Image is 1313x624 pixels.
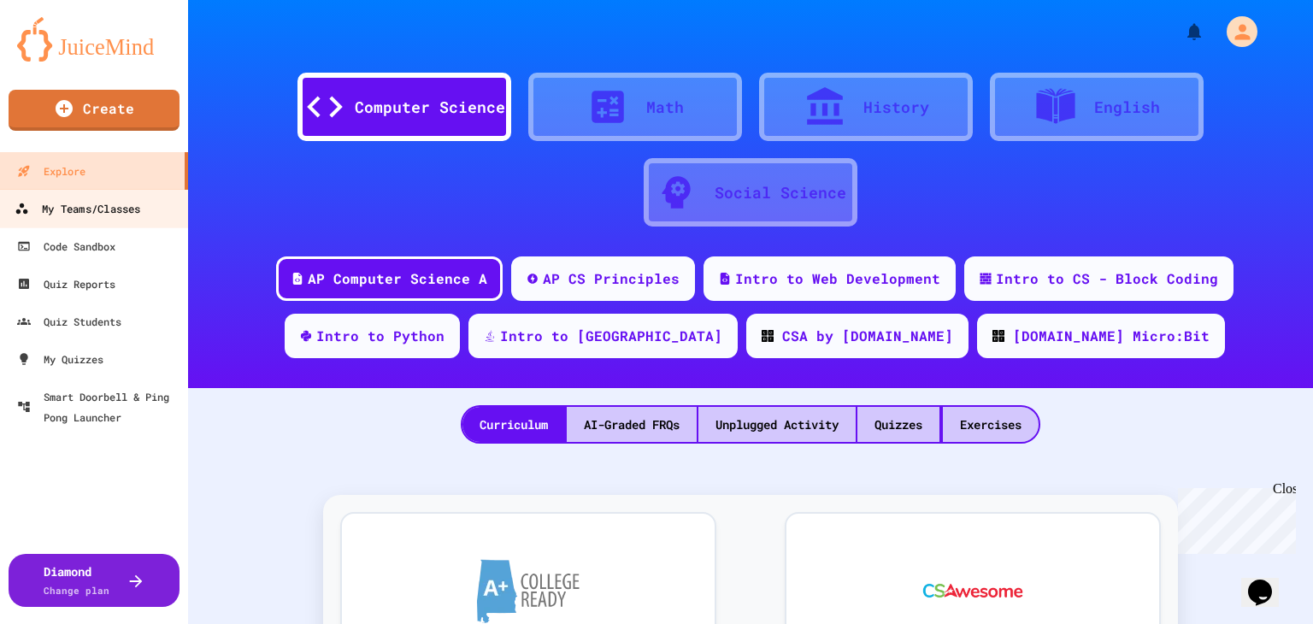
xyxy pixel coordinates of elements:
div: My Notifications [1152,17,1209,46]
img: logo-orange.svg [17,17,171,62]
div: Explore [17,161,85,181]
div: AI-Graded FRQs [567,407,697,442]
div: My Teams/Classes [15,198,140,220]
div: Quiz Reports [17,274,115,294]
div: CSA by [DOMAIN_NAME] [782,326,953,346]
div: My Account [1209,12,1262,51]
div: Intro to [GEOGRAPHIC_DATA] [500,326,722,346]
div: AP CS Principles [543,268,680,289]
iframe: chat widget [1241,556,1296,607]
span: Change plan [44,584,109,597]
img: CODE_logo_RGB.png [762,330,774,342]
div: Quizzes [857,407,939,442]
div: Intro to Python [316,326,445,346]
div: Exercises [943,407,1039,442]
iframe: chat widget [1171,481,1296,554]
a: Create [9,90,180,131]
div: My Quizzes [17,349,103,369]
div: Chat with us now!Close [7,7,118,109]
div: English [1094,96,1160,119]
button: DiamondChange plan [9,554,180,607]
div: Curriculum [462,407,565,442]
div: Computer Science [355,96,505,119]
div: Intro to CS - Block Coding [996,268,1218,289]
div: Smart Doorbell & Ping Pong Launcher [17,386,181,427]
div: Quiz Students [17,311,121,332]
div: Unplugged Activity [698,407,856,442]
div: Intro to Web Development [735,268,940,289]
div: AP Computer Science A [308,268,487,289]
img: CODE_logo_RGB.png [992,330,1004,342]
div: Code Sandbox [17,236,115,256]
div: [DOMAIN_NAME] Micro:Bit [1013,326,1210,346]
div: History [863,96,929,119]
div: Diamond [44,562,109,598]
img: A+ College Ready [477,559,580,623]
div: Social Science [715,181,846,204]
div: Math [646,96,684,119]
